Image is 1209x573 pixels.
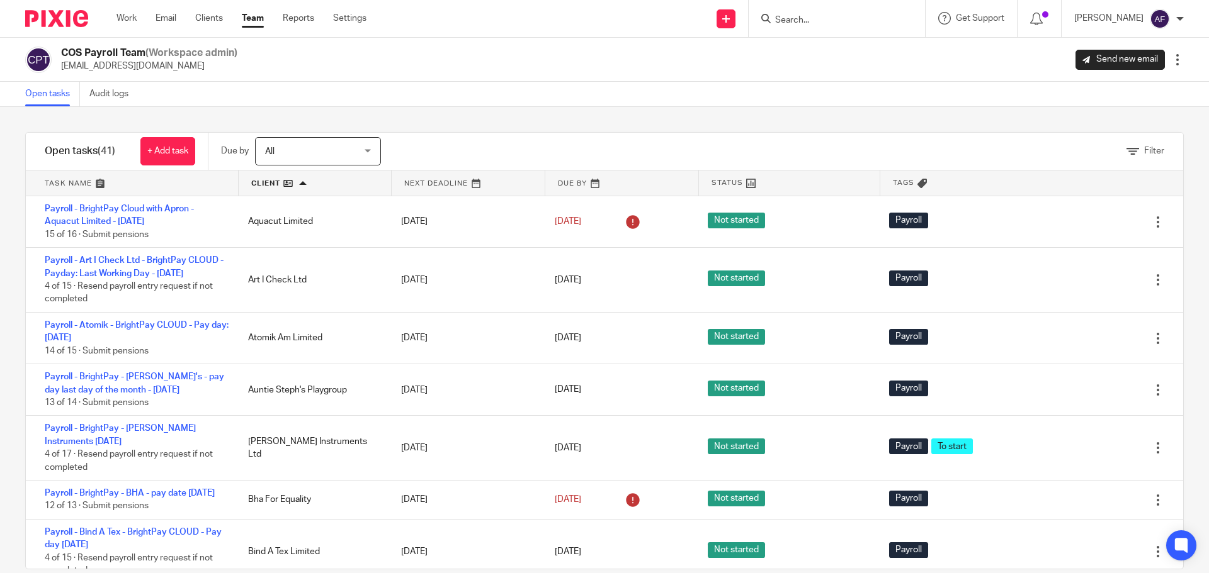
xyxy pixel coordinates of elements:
[25,10,88,27] img: Pixie
[333,12,366,25] a: Settings
[889,542,928,558] span: Payroll
[708,213,765,228] span: Not started
[708,329,765,345] span: Not started
[555,443,581,452] span: [DATE]
[389,377,542,403] div: [DATE]
[889,491,928,506] span: Payroll
[236,377,389,403] div: Auntie Steph's Playgroup
[116,12,137,25] a: Work
[555,217,581,226] span: [DATE]
[1076,50,1165,70] a: Send new email
[156,12,176,25] a: Email
[45,230,149,239] span: 15 of 16 · Submit pensions
[1144,147,1164,155] span: Filter
[1074,12,1144,25] p: [PERSON_NAME]
[45,282,213,304] span: 4 of 15 · Resend payroll entry request if not completed
[389,539,542,564] div: [DATE]
[45,424,196,445] a: Payroll - BrightPay - [PERSON_NAME] Instruments [DATE]
[889,270,928,286] span: Payroll
[61,60,237,72] p: [EMAIL_ADDRESS][DOMAIN_NAME]
[931,438,973,454] span: To start
[45,347,149,355] span: 14 of 15 · Submit pensions
[89,82,138,106] a: Audit logs
[45,204,194,226] a: Payroll - BrightPay Cloud with Apron - Aquacut Limited - [DATE]
[236,267,389,292] div: Art I Check Ltd
[889,438,928,454] span: Payroll
[236,325,389,350] div: Atomik Am Limited
[45,372,224,394] a: Payroll - BrightPay - [PERSON_NAME]'s - pay day last day of the month - [DATE]
[889,329,928,345] span: Payroll
[45,450,213,472] span: 4 of 17 · Resend payroll entry request if not completed
[45,321,229,342] a: Payroll - Atomik - BrightPay CLOUD - Pay day: [DATE]
[265,147,275,156] span: All
[555,547,581,556] span: [DATE]
[555,495,581,504] span: [DATE]
[389,435,542,460] div: [DATE]
[25,82,80,106] a: Open tasks
[140,137,195,165] a: + Add task
[893,177,914,188] span: Tags
[45,502,149,511] span: 12 of 13 · Submit pensions
[45,489,215,498] a: Payroll - BrightPay - BHA - pay date [DATE]
[45,145,115,158] h1: Open tasks
[61,47,237,60] h2: COS Payroll Team
[708,491,765,506] span: Not started
[889,213,928,228] span: Payroll
[708,438,765,454] span: Not started
[236,209,389,234] div: Aquacut Limited
[708,381,765,396] span: Not started
[45,528,222,549] a: Payroll - Bind A Tex - BrightPay CLOUD - Pay day [DATE]
[1150,9,1170,29] img: svg%3E
[708,542,765,558] span: Not started
[389,209,542,234] div: [DATE]
[195,12,223,25] a: Clients
[98,146,115,156] span: (41)
[236,429,389,467] div: [PERSON_NAME] Instruments Ltd
[708,270,765,286] span: Not started
[242,12,264,25] a: Team
[555,334,581,343] span: [DATE]
[555,275,581,284] span: [DATE]
[712,177,743,188] span: Status
[236,487,389,512] div: Bha For Equality
[389,325,542,350] div: [DATE]
[389,487,542,512] div: [DATE]
[889,381,928,396] span: Payroll
[145,48,237,58] span: (Workspace admin)
[45,256,224,277] a: Payroll - Art I Check Ltd - BrightPay CLOUD - Payday: Last Working Day - [DATE]
[283,12,314,25] a: Reports
[389,267,542,292] div: [DATE]
[555,386,581,394] span: [DATE]
[956,14,1004,23] span: Get Support
[236,539,389,564] div: Bind A Tex Limited
[45,398,149,407] span: 13 of 14 · Submit pensions
[221,145,249,157] p: Due by
[25,47,52,73] img: svg%3E
[774,15,887,26] input: Search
